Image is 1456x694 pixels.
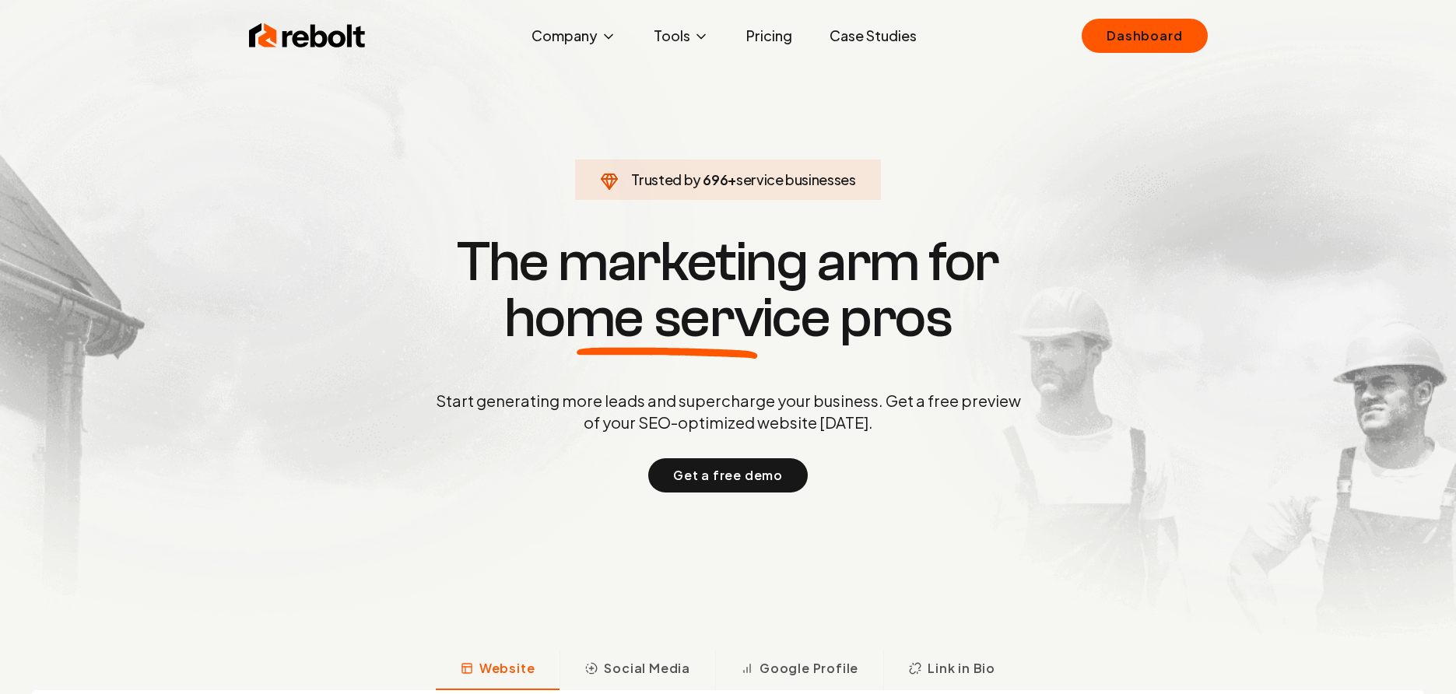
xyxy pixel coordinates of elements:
[734,20,805,51] a: Pricing
[504,290,830,346] span: home service
[728,170,736,188] span: +
[736,170,856,188] span: service businesses
[928,659,995,678] span: Link in Bio
[479,659,535,678] span: Website
[436,650,560,690] button: Website
[560,650,715,690] button: Social Media
[249,20,366,51] img: Rebolt Logo
[817,20,929,51] a: Case Studies
[648,458,808,492] button: Get a free demo
[641,20,721,51] button: Tools
[1082,19,1207,53] a: Dashboard
[715,650,883,690] button: Google Profile
[631,170,700,188] span: Trusted by
[519,20,629,51] button: Company
[760,659,858,678] span: Google Profile
[604,659,690,678] span: Social Media
[433,390,1024,433] p: Start generating more leads and supercharge your business. Get a free preview of your SEO-optimiz...
[703,169,728,191] span: 696
[355,234,1102,346] h1: The marketing arm for pros
[883,650,1020,690] button: Link in Bio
